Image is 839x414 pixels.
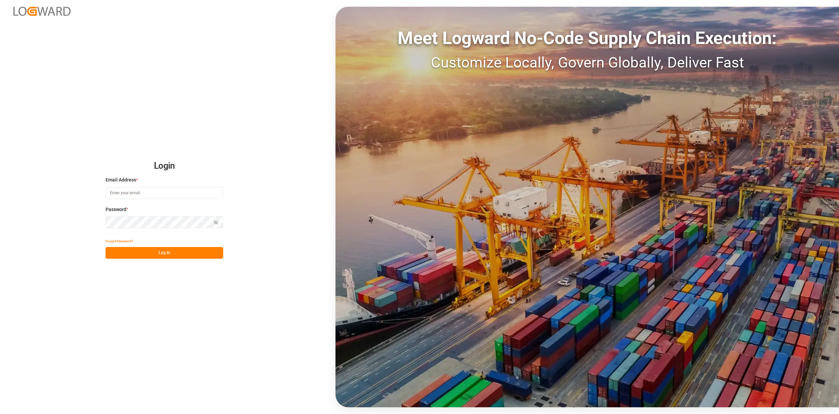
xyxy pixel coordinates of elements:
button: Log In [106,247,223,259]
div: Customize Locally, Govern Globally, Deliver Fast [335,51,839,74]
input: Enter your email [106,187,223,199]
button: Forgot Password? [106,235,133,247]
span: Password [106,206,126,213]
span: Email Address [106,176,136,183]
h2: Login [106,155,223,177]
div: Meet Logward No-Code Supply Chain Execution: [335,25,839,51]
img: Logward_new_orange.png [13,7,71,16]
